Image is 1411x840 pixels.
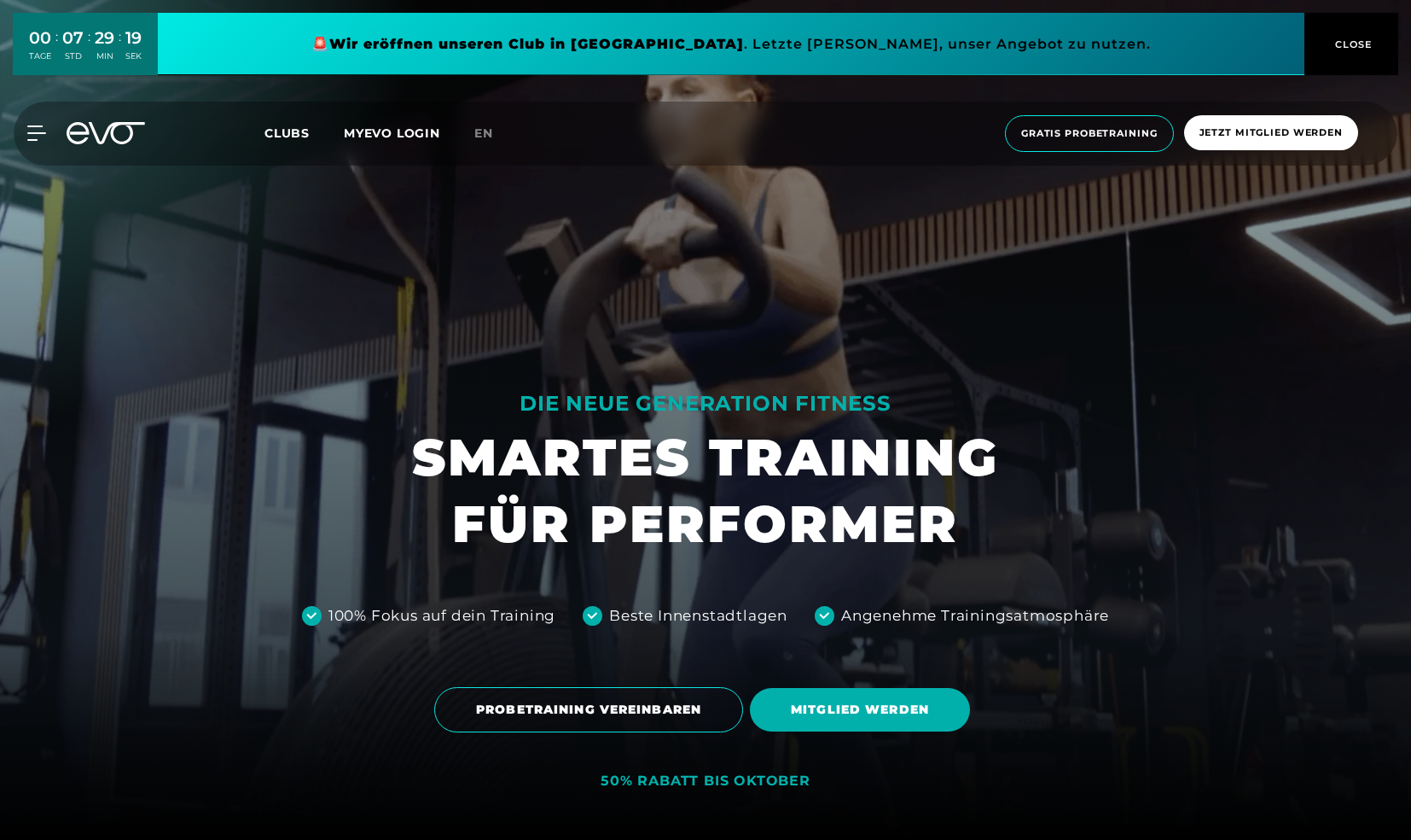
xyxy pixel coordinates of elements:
[125,50,142,62] div: SEK
[95,26,114,50] div: 29
[29,50,51,62] div: TAGE
[328,605,555,627] div: 100% Fokus auf dein Training
[29,26,51,50] div: 00
[1000,115,1179,152] a: Gratis Probetraining
[344,125,440,141] a: MYEVO LOGIN
[750,675,977,744] a: MITGLIED WERDEN
[609,605,787,627] div: Beste Innenstadtlagen
[434,674,750,745] a: PROBETRAINING VEREINBAREN
[1331,37,1373,52] span: CLOSE
[264,125,344,141] a: Clubs
[62,50,84,62] div: STD
[264,125,310,141] span: Clubs
[476,701,701,719] span: PROBETRAINING VEREINBAREN
[474,124,514,143] a: en
[1021,126,1158,141] span: Gratis Probetraining
[119,27,121,73] div: :
[55,27,58,73] div: :
[601,773,810,790] div: 50% RABATT BIS OKTOBER
[412,390,999,417] div: DIE NEUE GENERATION FITNESS
[1199,125,1343,140] span: Jetzt Mitglied werden
[791,701,929,719] span: MITGLIED WERDEN
[1179,115,1363,152] a: Jetzt Mitglied werden
[841,605,1109,627] div: Angenehme Trainingsatmosphäre
[95,50,114,62] div: MIN
[88,27,90,73] div: :
[474,125,493,141] span: en
[1304,13,1398,75] button: CLOSE
[412,424,999,557] h1: SMARTES TRAINING FÜR PERFORMER
[125,26,142,50] div: 19
[62,26,84,50] div: 07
